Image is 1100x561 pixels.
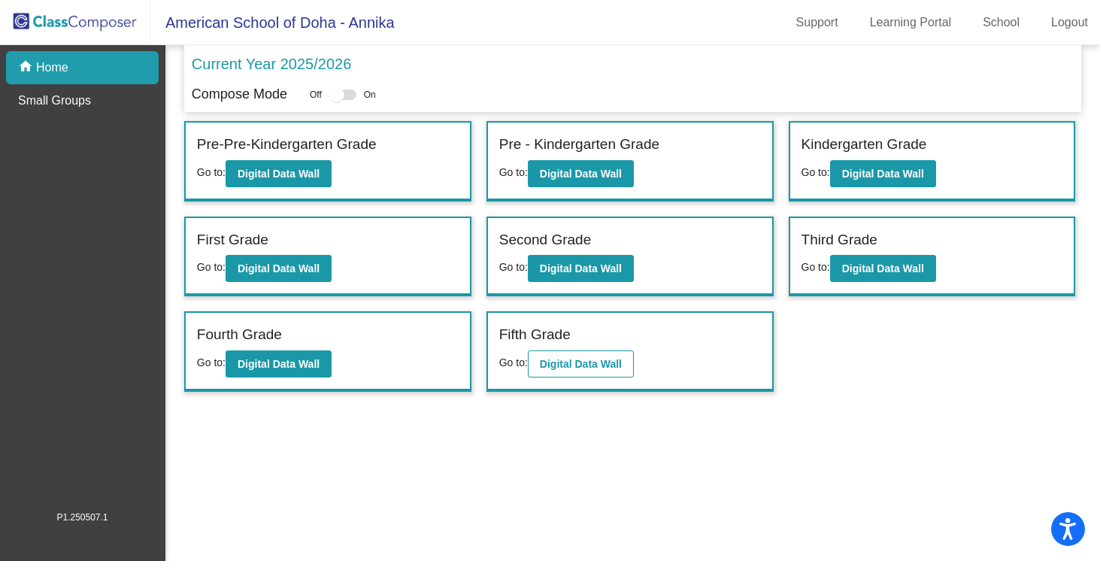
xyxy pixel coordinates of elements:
button: Digital Data Wall [528,350,634,378]
mat-icon: home [18,59,36,77]
a: Learning Portal [858,11,964,35]
label: Kindergarten Grade [802,134,927,156]
a: Logout [1039,11,1100,35]
p: Current Year 2025/2026 [192,53,351,75]
button: Digital Data Wall [528,255,634,282]
label: Fifth Grade [499,324,571,346]
label: Third Grade [802,229,877,251]
span: Go to: [499,166,528,178]
span: Go to: [499,356,528,368]
p: Compose Mode [192,84,287,105]
b: Digital Data Wall [238,168,320,180]
label: Second Grade [499,229,592,251]
span: Go to: [197,261,226,273]
span: American School of Doha - Annika [150,11,395,35]
span: Go to: [802,166,830,178]
span: Go to: [197,166,226,178]
b: Digital Data Wall [238,262,320,274]
span: Go to: [197,356,226,368]
a: School [971,11,1032,35]
p: Home [36,59,68,77]
button: Digital Data Wall [830,255,936,282]
label: First Grade [197,229,268,251]
a: Support [784,11,850,35]
span: On [364,88,376,102]
button: Digital Data Wall [226,255,332,282]
b: Digital Data Wall [540,168,622,180]
button: Digital Data Wall [830,160,936,187]
p: Small Groups [18,92,91,110]
b: Digital Data Wall [842,168,924,180]
span: Go to: [802,261,830,273]
button: Digital Data Wall [226,160,332,187]
b: Digital Data Wall [238,358,320,370]
button: Digital Data Wall [528,160,634,187]
b: Digital Data Wall [540,262,622,274]
b: Digital Data Wall [540,358,622,370]
span: Off [310,88,322,102]
span: Go to: [499,261,528,273]
b: Digital Data Wall [842,262,924,274]
label: Pre-Pre-Kindergarten Grade [197,134,377,156]
button: Digital Data Wall [226,350,332,378]
label: Fourth Grade [197,324,282,346]
label: Pre - Kindergarten Grade [499,134,659,156]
